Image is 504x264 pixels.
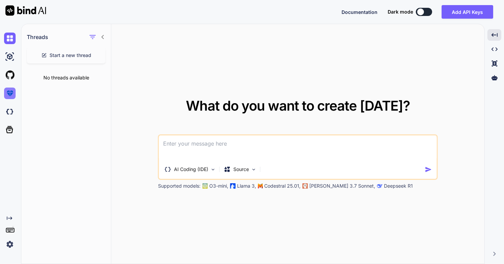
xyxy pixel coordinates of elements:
[50,52,91,59] span: Start a new thread
[21,69,111,87] div: No threads available
[233,166,249,173] p: Source
[202,183,208,189] img: GPT-4
[342,8,377,16] button: Documentation
[442,5,493,19] button: Add API Keys
[186,97,410,114] span: What do you want to create [DATE]?
[174,166,208,173] p: AI Coding (IDE)
[251,167,257,172] img: Pick Models
[4,51,16,62] img: ai-studio
[5,5,46,16] img: Bind AI
[425,166,432,173] img: icon
[342,9,377,15] span: Documentation
[210,167,216,172] img: Pick Tools
[230,183,236,189] img: Llama2
[384,183,413,189] p: Deepseek R1
[309,183,375,189] p: [PERSON_NAME] 3.7 Sonnet,
[4,69,16,81] img: githubLight
[388,8,413,15] span: Dark mode
[237,183,256,189] p: Llama 3,
[264,183,301,189] p: Codestral 25.01,
[4,33,16,44] img: chat
[27,33,48,41] h1: Threads
[4,239,16,250] img: settings
[209,183,228,189] p: O3-mini,
[377,183,383,189] img: claude
[303,183,308,189] img: claude
[4,106,16,117] img: darkCloudIdeIcon
[158,183,200,189] p: Supported models:
[4,88,16,99] img: premium
[258,184,263,188] img: Mistral-AI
